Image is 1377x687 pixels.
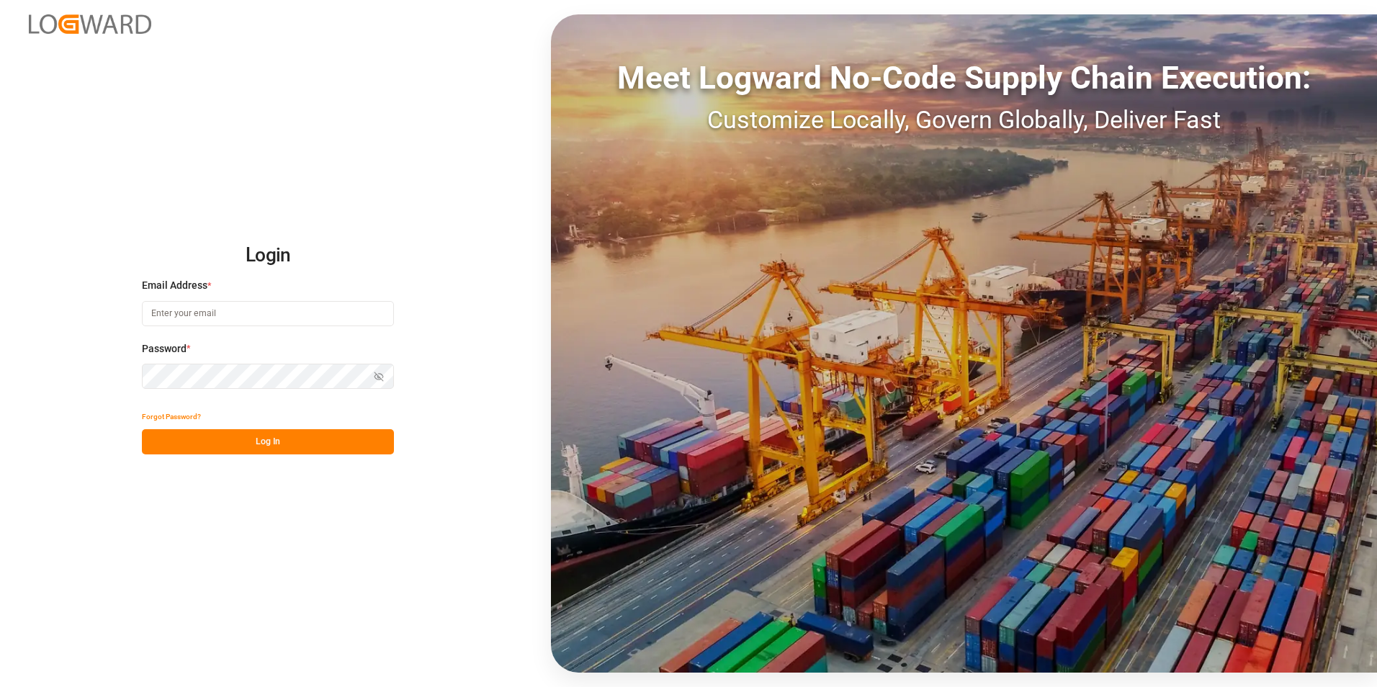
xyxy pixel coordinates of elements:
[142,404,201,429] button: Forgot Password?
[142,301,394,326] input: Enter your email
[551,102,1377,138] div: Customize Locally, Govern Globally, Deliver Fast
[142,341,187,356] span: Password
[29,14,151,34] img: Logward_new_orange.png
[142,233,394,279] h2: Login
[551,54,1377,102] div: Meet Logward No-Code Supply Chain Execution:
[142,278,207,293] span: Email Address
[142,429,394,454] button: Log In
